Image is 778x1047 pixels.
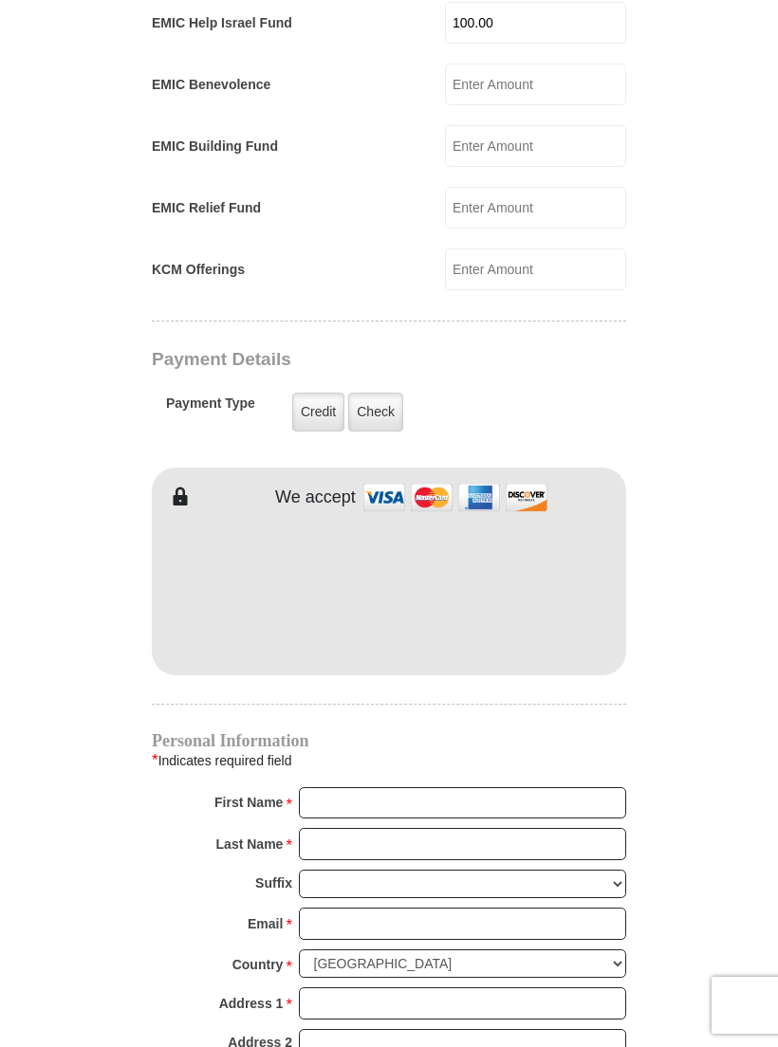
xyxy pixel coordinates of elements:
[255,870,292,896] strong: Suffix
[445,248,626,290] input: Enter Amount
[445,64,626,105] input: Enter Amount
[361,477,550,518] img: credit cards accepted
[445,125,626,167] input: Enter Amount
[216,831,284,857] strong: Last Name
[152,748,626,773] div: Indicates required field
[275,487,356,508] h4: We accept
[348,393,403,432] label: Check
[232,951,284,978] strong: Country
[152,260,245,280] label: KCM Offerings
[152,137,278,156] label: EMIC Building Fund
[445,2,626,44] input: Enter Amount
[152,349,636,371] h3: Payment Details
[248,910,283,937] strong: Email
[219,990,284,1017] strong: Address 1
[292,393,344,432] label: Credit
[152,198,261,218] label: EMIC Relief Fund
[152,75,270,95] label: EMIC Benevolence
[152,733,626,748] h4: Personal Information
[445,187,626,229] input: Enter Amount
[214,789,283,816] strong: First Name
[166,395,255,421] h5: Payment Type
[152,13,292,33] label: EMIC Help Israel Fund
